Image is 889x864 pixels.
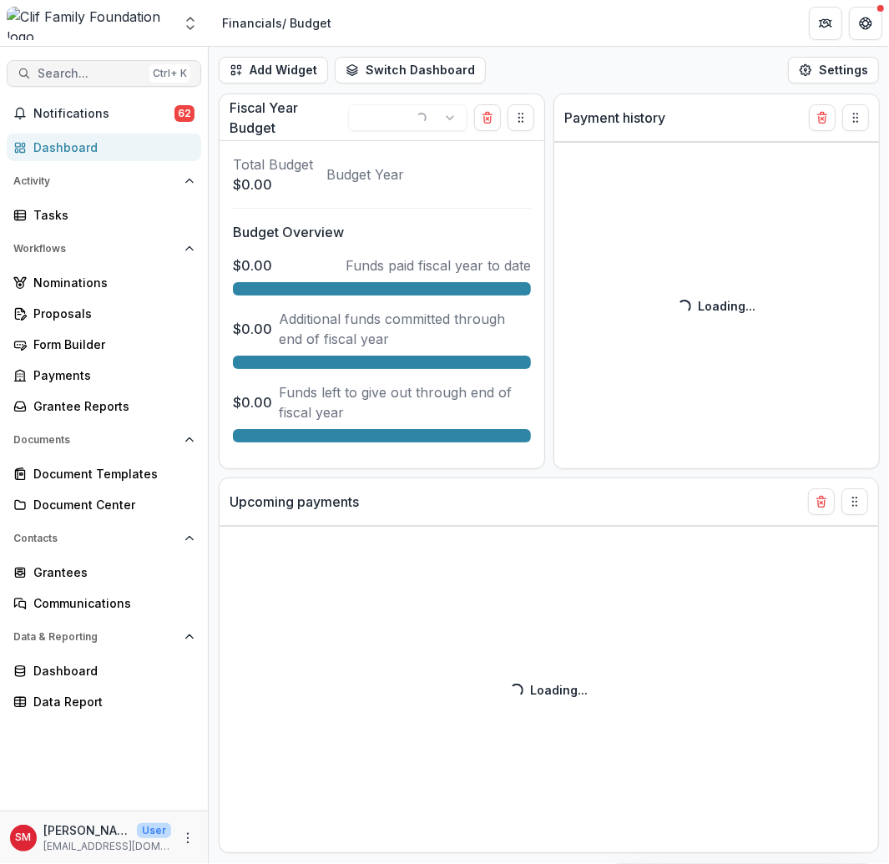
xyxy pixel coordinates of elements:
[233,319,272,339] p: $0.00
[474,104,501,131] button: Delete card
[564,108,665,128] p: Payment history
[149,64,190,83] div: Ctrl + K
[33,366,188,384] div: Payments
[33,274,188,291] div: Nominations
[230,492,359,512] p: Upcoming payments
[13,175,178,187] span: Activity
[335,57,486,83] button: Switch Dashboard
[7,269,201,296] a: Nominations
[279,382,531,422] p: Funds left to give out through end of fiscal year
[7,460,201,488] a: Document Templates
[7,688,201,715] a: Data Report
[788,57,879,83] button: Settings
[33,594,188,612] div: Communications
[7,361,201,389] a: Payments
[233,255,272,275] p: $0.00
[13,631,178,643] span: Data & Reporting
[33,139,188,156] div: Dashboard
[33,107,174,121] span: Notifications
[33,693,188,710] div: Data Report
[174,105,194,122] span: 62
[137,823,171,838] p: User
[7,525,201,552] button: Open Contacts
[233,392,272,412] p: $0.00
[178,828,198,848] button: More
[809,7,842,40] button: Partners
[215,11,338,35] nav: breadcrumb
[33,465,188,483] div: Document Templates
[233,222,531,242] p: Budget Overview
[7,331,201,358] a: Form Builder
[233,154,313,174] p: Total Budget
[809,104,836,131] button: Delete card
[7,100,201,127] button: Notifications62
[7,60,201,87] button: Search...
[233,174,313,195] p: $0.00
[7,491,201,518] a: Document Center
[16,832,32,843] div: Sierra Martinez
[33,397,188,415] div: Grantee Reports
[808,488,835,515] button: Delete card
[279,309,531,349] p: Additional funds committed through end of fiscal year
[326,164,404,184] p: Budget Year
[7,235,201,262] button: Open Workflows
[346,255,531,275] p: Funds paid fiscal year to date
[179,7,202,40] button: Open entity switcher
[13,434,178,446] span: Documents
[7,624,201,650] button: Open Data & Reporting
[7,657,201,685] a: Dashboard
[222,14,331,32] div: Financials/ Budget
[33,662,188,680] div: Dashboard
[38,67,143,81] span: Search...
[33,206,188,224] div: Tasks
[43,839,171,854] p: [EMAIL_ADDRESS][DOMAIN_NAME]
[33,496,188,513] div: Document Center
[7,134,201,161] a: Dashboard
[7,7,172,40] img: Clif Family Foundation logo
[7,427,201,453] button: Open Documents
[7,392,201,420] a: Grantee Reports
[841,488,868,515] button: Drag
[842,104,869,131] button: Drag
[7,300,201,327] a: Proposals
[33,305,188,322] div: Proposals
[508,104,534,131] button: Drag
[7,558,201,586] a: Grantees
[219,57,328,83] button: Add Widget
[230,98,341,138] p: Fiscal Year Budget
[33,336,188,353] div: Form Builder
[43,821,130,839] p: [PERSON_NAME]
[13,243,178,255] span: Workflows
[7,168,201,195] button: Open Activity
[7,201,201,229] a: Tasks
[7,589,201,617] a: Communications
[849,7,882,40] button: Get Help
[13,533,178,544] span: Contacts
[33,563,188,581] div: Grantees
